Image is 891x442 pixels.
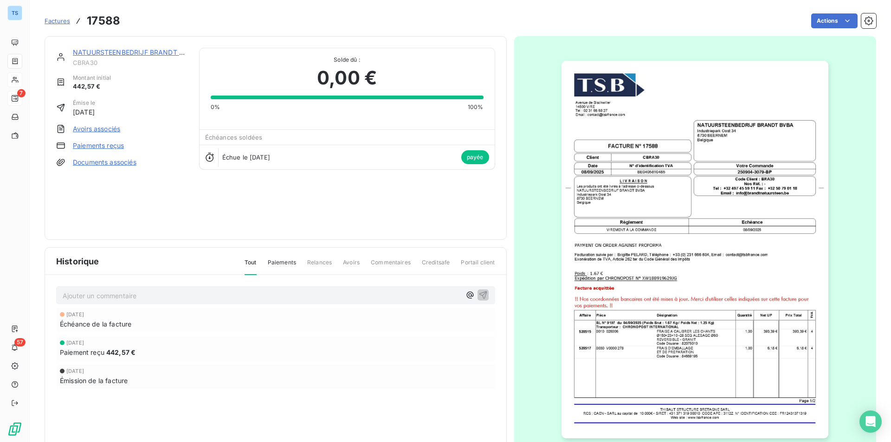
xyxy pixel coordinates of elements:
span: Paiements [268,258,296,274]
span: 0,00 € [317,64,377,92]
span: [DATE] [73,107,95,117]
span: Creditsafe [422,258,450,274]
img: invoice_thumbnail [562,61,828,438]
span: Échue le [DATE] [222,154,270,161]
span: 442,57 € [106,347,136,357]
span: Portail client [461,258,495,274]
span: Paiement reçu [60,347,104,357]
div: Open Intercom Messenger [859,410,882,433]
a: Paiements reçus [73,141,124,150]
span: Avoirs [343,258,360,274]
span: Relances [307,258,332,274]
span: Échéance de la facture [60,319,131,329]
span: Historique [56,255,99,268]
span: [DATE] [66,312,84,317]
button: Actions [811,13,858,28]
span: [DATE] [66,340,84,346]
span: 442,57 € [73,82,111,91]
span: Commentaires [371,258,411,274]
a: NATUURSTEENBEDRIJF BRANDT BVBA [73,48,197,56]
span: Factures [45,17,70,25]
a: Documents associés [73,158,136,167]
img: Logo LeanPay [7,422,22,436]
div: TS [7,6,22,20]
span: Échéances soldées [205,134,263,141]
span: Tout [245,258,257,275]
span: Montant initial [73,74,111,82]
span: 7 [17,89,26,97]
span: CBRA30 [73,59,188,66]
a: Avoirs associés [73,124,120,134]
span: 100% [468,103,484,111]
a: Factures [45,16,70,26]
span: payée [461,150,489,164]
span: [DATE] [66,368,84,374]
span: 0% [211,103,220,111]
span: Solde dû : [211,56,484,64]
span: 57 [14,338,26,346]
span: Émission de la facture [60,376,128,385]
h3: 17588 [87,13,120,29]
span: Émise le [73,99,95,107]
